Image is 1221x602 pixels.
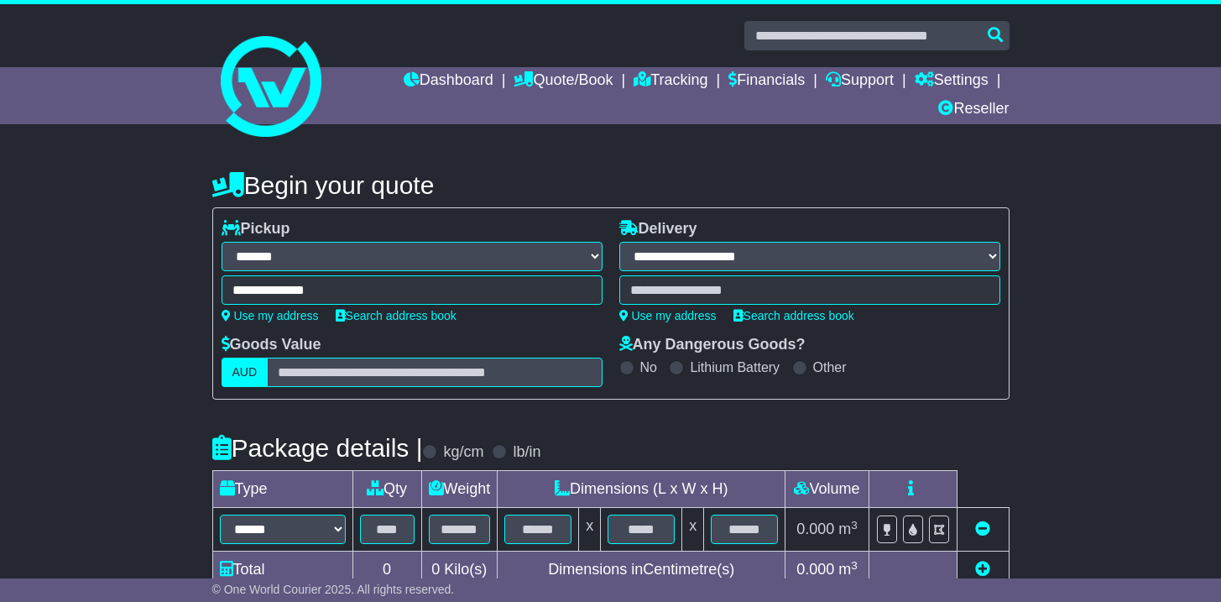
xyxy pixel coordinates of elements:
[619,220,697,238] label: Delivery
[838,561,858,578] span: m
[975,561,990,578] a: Add new item
[513,443,540,462] label: lb/in
[421,471,498,508] td: Weight
[421,552,498,589] td: Kilo(s)
[336,309,457,322] a: Search address book
[915,67,989,96] a: Settings
[796,561,834,578] span: 0.000
[222,309,319,322] a: Use my address
[222,358,269,387] label: AUD
[634,67,707,96] a: Tracking
[690,359,780,375] label: Lithium Battery
[619,309,717,322] a: Use my address
[838,521,858,537] span: m
[212,471,352,508] td: Type
[851,519,858,531] sup: 3
[498,552,785,589] td: Dimensions in Centimetre(s)
[212,583,455,596] span: © One World Courier 2025. All rights reserved.
[733,309,854,322] a: Search address book
[352,552,421,589] td: 0
[498,471,785,508] td: Dimensions (L x W x H)
[352,471,421,508] td: Qty
[222,220,290,238] label: Pickup
[431,561,440,578] span: 0
[813,359,847,375] label: Other
[222,336,321,354] label: Goods Value
[938,96,1009,124] a: Reseller
[796,521,834,537] span: 0.000
[640,359,657,375] label: No
[212,434,423,462] h4: Package details |
[212,171,1010,199] h4: Begin your quote
[785,471,869,508] td: Volume
[212,552,352,589] td: Total
[619,336,806,354] label: Any Dangerous Goods?
[443,443,483,462] label: kg/cm
[851,559,858,572] sup: 3
[728,67,805,96] a: Financials
[682,508,704,552] td: x
[404,67,493,96] a: Dashboard
[826,67,894,96] a: Support
[579,508,601,552] td: x
[514,67,613,96] a: Quote/Book
[975,521,990,537] a: Remove this item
